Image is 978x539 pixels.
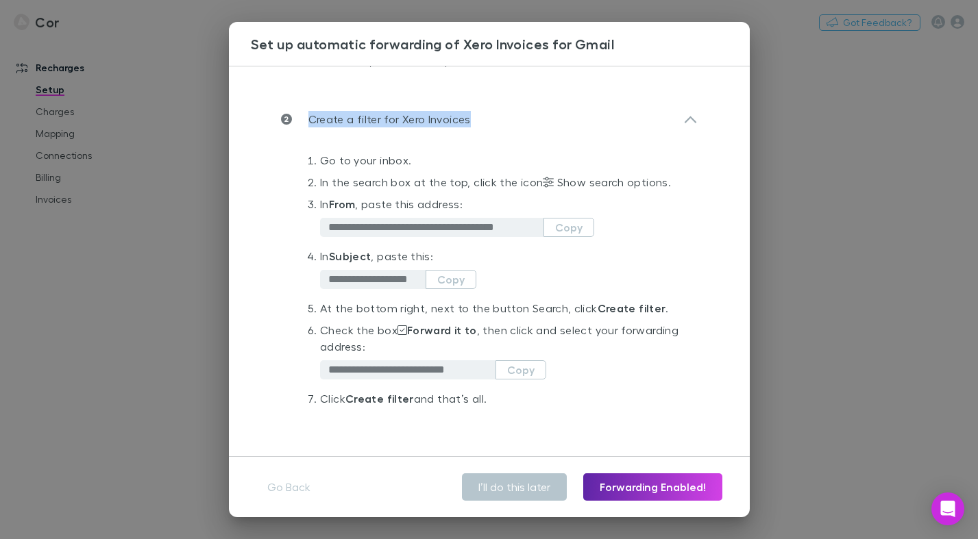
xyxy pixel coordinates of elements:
li: In , paste this address: [320,196,697,248]
li: Click and that’s all. [320,390,697,412]
strong: Create filter [598,301,666,315]
strong: Create filter [345,392,414,405]
li: In the search box at the top, click the icon Show search options. [320,174,697,196]
button: Go Back [256,473,321,501]
div: Create a filter for Xero Invoices [270,97,709,141]
h3: Set up automatic forwarding of Xero Invoices for Gmail [251,36,750,52]
button: Copy [543,218,594,237]
li: In , paste this: [320,248,697,300]
button: Copy [426,270,476,289]
li: At the bottom right, next to the button Search, click . [320,300,697,322]
strong: Subject [329,249,371,263]
strong: From [329,197,355,211]
li: Check the box , then click and select your forwarding address: [320,322,697,390]
button: I’ll do this later [462,473,567,501]
div: Open Intercom Messenger [931,492,964,525]
strong: Forward it to [398,323,477,337]
li: Go to your inbox. [320,152,697,174]
button: Forwarding Enabled! [583,473,722,501]
button: Copy [496,360,546,379]
p: Create a filter for Xero Invoices [292,111,471,127]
